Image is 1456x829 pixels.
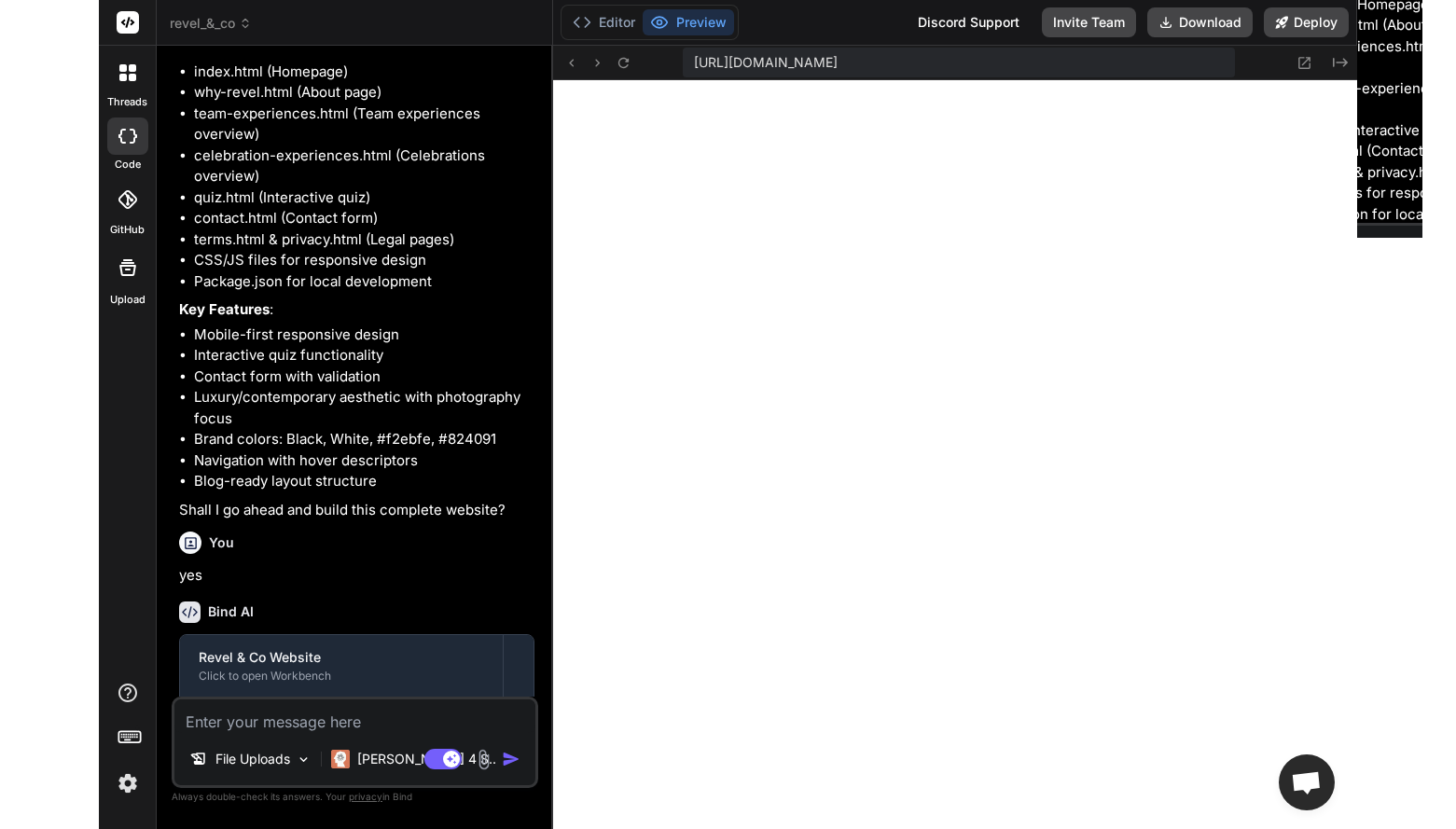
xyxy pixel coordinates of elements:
[95,325,436,346] li: Mobile-first responsive design
[95,229,436,251] li: terms.html & privacy.html (Legal pages)
[80,500,436,521] p: Shall I go ahead and build this complete website?
[95,366,436,388] li: Contact form with validation
[95,208,436,229] li: contact.html (Contact form)
[71,14,153,33] span: revel_&_co
[11,292,47,308] label: Upload
[95,187,436,209] li: quiz.html (Interactive quiz)
[80,300,171,318] strong: Key Features
[250,791,284,802] span: privacy
[943,7,1037,37] button: Invite Team
[95,471,436,492] li: Blog-ready layout structure
[95,345,436,366] li: Interactive quiz functionality
[197,752,213,767] img: Pick Models
[1048,7,1154,37] button: Download
[808,7,932,37] div: Discord Support
[8,94,49,110] label: threads
[454,80,1258,829] iframe: Preview
[95,104,436,145] li: team-experiences.html (Team experiences overview)
[374,749,395,770] img: attachment
[95,450,436,472] li: Navigation with hover descriptors
[81,635,404,697] button: Revel & Co WebsiteClick to open Workbench
[232,750,251,768] img: Claude 4 Sonnet
[258,750,397,768] p: [PERSON_NAME] 4 S..
[16,157,42,173] label: code
[95,82,436,104] li: why-revel.html (About page)
[95,62,436,83] li: index.html (Homepage)
[1180,754,1236,810] div: Open chat
[100,648,385,667] div: Revel & Co Website
[110,533,135,552] h6: You
[100,669,385,684] div: Click to open Workbench
[11,222,46,238] label: GitHub
[95,250,436,271] li: CSS/JS files for responsive design
[80,299,436,321] p: :
[544,9,635,35] button: Preview
[73,788,439,806] p: Always double-check its answers. Your in Bind
[466,9,544,35] button: Editor
[117,750,191,768] p: File Uploads
[95,145,436,187] li: celebration-experiences.html (Celebrations overview)
[13,767,45,799] img: settings
[1165,7,1250,37] button: Deploy
[595,53,739,72] span: [URL][DOMAIN_NAME]
[95,271,436,293] li: Package.json for local development
[403,750,422,768] img: icon
[109,602,155,621] h6: Bind AI
[95,429,436,450] li: Brand colors: Black, White, #f2ebfe, #824091
[80,565,436,587] p: yes
[95,387,436,429] li: Luxury/contemporary aesthetic with photography focus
